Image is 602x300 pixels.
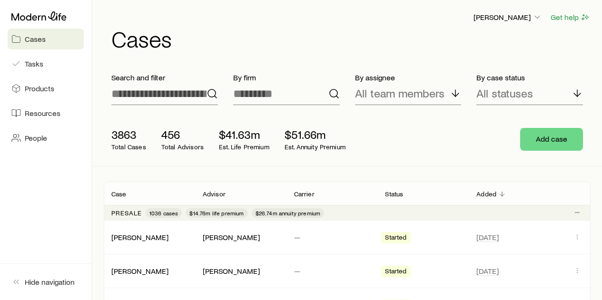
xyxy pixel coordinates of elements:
p: By case status [476,73,583,82]
p: Presale [111,209,142,217]
span: Tasks [25,59,43,68]
p: — [294,266,370,276]
p: 456 [161,128,204,141]
span: [DATE] [476,232,499,242]
a: Cases [8,29,84,49]
p: All statuses [476,87,533,100]
span: Resources [25,108,60,118]
span: Hide navigation [25,277,75,287]
p: Carrier [294,190,315,198]
div: [PERSON_NAME] [203,266,260,276]
p: Search and filter [111,73,218,82]
div: [PERSON_NAME] [203,232,260,242]
p: By firm [233,73,340,82]
p: Total Advisors [161,143,204,151]
p: Case [111,190,127,198]
button: Add case [520,128,583,151]
p: All team members [355,87,444,100]
p: Status [385,190,403,198]
span: Started [385,233,406,243]
a: [PERSON_NAME] [111,232,168,242]
span: 1036 cases [149,209,178,217]
a: Tasks [8,53,84,74]
p: By assignee [355,73,462,82]
p: Added [476,190,496,198]
p: [PERSON_NAME] [474,12,542,22]
button: Hide navigation [8,271,84,292]
a: People [8,127,84,148]
h1: Cases [111,27,591,50]
div: [PERSON_NAME] [111,266,168,276]
span: $26.74m annuity premium [256,209,321,217]
a: [PERSON_NAME] [111,266,168,275]
div: [PERSON_NAME] [111,232,168,242]
span: $14.76m life premium [189,209,244,217]
p: $41.63m [219,128,269,141]
p: — [294,232,370,242]
span: Products [25,84,54,93]
p: Advisor [203,190,226,198]
span: People [25,133,47,143]
a: Resources [8,103,84,124]
button: Get help [550,12,591,23]
button: [PERSON_NAME] [473,12,543,23]
p: $51.66m [285,128,345,141]
p: 3863 [111,128,146,141]
p: Est. Life Premium [219,143,269,151]
a: Products [8,78,84,99]
p: Est. Annuity Premium [285,143,345,151]
span: Started [385,267,406,277]
p: Total Cases [111,143,146,151]
span: [DATE] [476,266,499,276]
span: Cases [25,34,46,44]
